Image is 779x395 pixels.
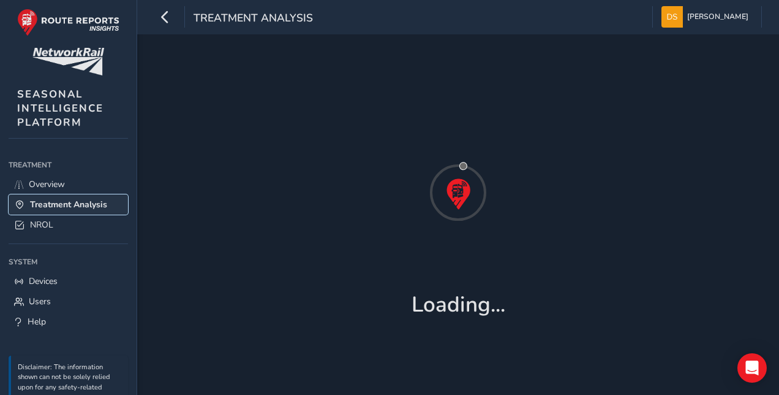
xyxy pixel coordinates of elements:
span: [PERSON_NAME] [687,6,748,28]
span: NROL [30,219,53,231]
span: Help [28,316,46,328]
a: Overview [9,174,128,194]
a: Help [9,312,128,332]
img: rr logo [17,9,119,36]
div: Open Intercom Messenger [737,353,767,383]
h1: Loading... [412,292,505,318]
span: Treatment Analysis [194,10,313,28]
span: Overview [29,178,65,190]
span: SEASONAL INTELLIGENCE PLATFORM [17,87,103,129]
button: [PERSON_NAME] [661,6,753,28]
div: System [9,253,128,271]
a: Users [9,291,128,312]
img: diamond-layout [661,6,683,28]
a: NROL [9,215,128,235]
div: Treatment [9,156,128,174]
span: Treatment Analysis [30,199,107,210]
a: Treatment Analysis [9,194,128,215]
img: customer logo [32,48,104,75]
span: Devices [29,275,58,287]
span: Users [29,296,51,307]
a: Devices [9,271,128,291]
